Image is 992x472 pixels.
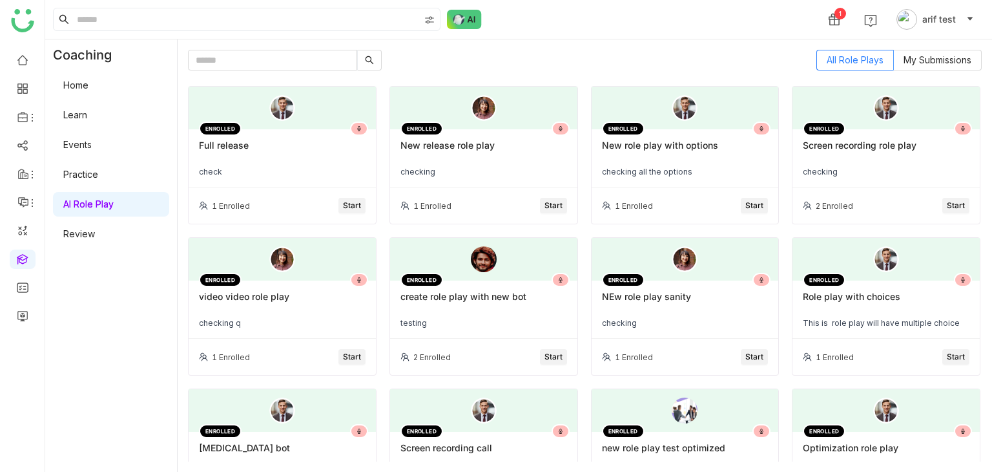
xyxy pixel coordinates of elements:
[864,14,877,27] img: help.svg
[413,352,451,362] div: 2 Enrolled
[745,200,763,212] span: Start
[544,351,563,363] span: Start
[615,352,653,362] div: 1 Enrolled
[672,95,697,121] img: male.png
[199,167,366,177] div: check
[63,198,114,209] a: AI Role Play
[63,80,88,91] a: Home
[803,318,969,328] div: This is role play will have multiple choice
[803,167,969,177] div: checking
[45,39,131,70] div: Coaching
[63,109,87,120] a: Learn
[400,122,443,136] div: ENROLLED
[816,201,853,211] div: 2 Enrolled
[199,140,366,162] div: Full release
[400,442,567,464] div: Screen recording call
[400,318,567,328] div: testing
[199,122,242,136] div: ENROLLED
[803,442,969,464] div: Optimization role play
[400,273,443,287] div: ENROLLED
[672,246,697,272] img: female.png
[540,349,567,365] button: Start
[400,291,567,313] div: create role play with new bot
[904,54,971,65] span: My Submissions
[672,398,697,424] img: 689300ffd8d78f14571ae75c
[400,140,567,162] div: New release role play
[338,198,366,213] button: Start
[447,10,482,29] img: ask-buddy-normal.svg
[269,95,295,121] img: male.png
[540,198,567,213] button: Start
[947,351,965,363] span: Start
[834,8,846,19] div: 1
[199,291,366,313] div: video video role play
[896,9,917,30] img: avatar
[873,398,899,424] img: male.png
[63,228,95,239] a: Review
[803,273,845,287] div: ENROLLED
[741,349,768,365] button: Start
[816,352,854,362] div: 1 Enrolled
[343,200,361,212] span: Start
[803,140,969,162] div: Screen recording role play
[803,122,845,136] div: ENROLLED
[803,424,845,438] div: ENROLLED
[424,15,435,25] img: search-type.svg
[745,351,763,363] span: Start
[212,201,250,211] div: 1 Enrolled
[544,200,563,212] span: Start
[269,246,295,272] img: female.png
[400,424,443,438] div: ENROLLED
[413,201,451,211] div: 1 Enrolled
[199,424,242,438] div: ENROLLED
[741,198,768,213] button: Start
[602,291,769,313] div: NEw role play sanity
[894,9,976,30] button: arif test
[942,198,969,213] button: Start
[873,246,899,272] img: male.png
[63,139,92,150] a: Events
[199,442,366,464] div: [MEDICAL_DATA] bot
[947,200,965,212] span: Start
[602,424,645,438] div: ENROLLED
[338,349,366,365] button: Start
[11,9,34,32] img: logo
[212,352,250,362] div: 1 Enrolled
[827,54,883,65] span: All Role Plays
[922,12,956,27] span: arif test
[63,169,98,180] a: Practice
[602,273,645,287] div: ENROLLED
[471,95,497,121] img: female.png
[199,318,366,328] div: checking q
[269,398,295,424] img: male.png
[343,351,361,363] span: Start
[942,349,969,365] button: Start
[199,273,242,287] div: ENROLLED
[602,442,769,464] div: new role play test optimized
[602,318,769,328] div: checking
[602,167,769,177] div: checking all the options
[615,201,653,211] div: 1 Enrolled
[803,291,969,313] div: Role play with choices
[873,95,899,121] img: male.png
[471,246,497,272] img: 6891e6b463e656570aba9a5a
[400,167,567,177] div: checking
[471,398,497,424] img: male.png
[602,140,769,162] div: New role play with options
[602,122,645,136] div: ENROLLED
